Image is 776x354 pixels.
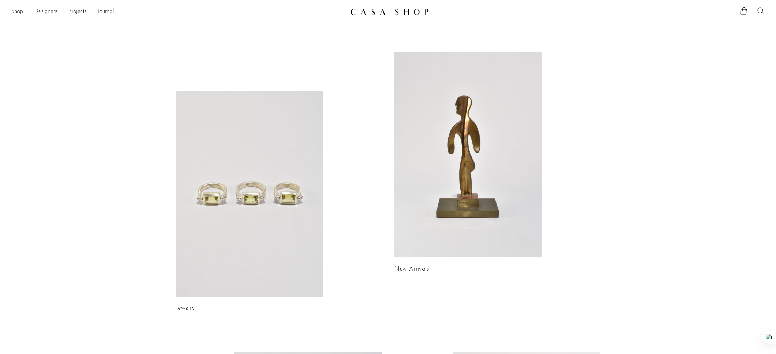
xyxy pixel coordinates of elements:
[11,6,345,18] ul: NEW HEADER MENU
[68,7,87,16] a: Projects
[11,7,23,16] a: Shop
[98,7,114,16] a: Journal
[11,6,345,18] nav: Desktop navigation
[34,7,57,16] a: Designers
[394,266,429,272] a: New Arrivals
[176,305,195,311] a: Jewelry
